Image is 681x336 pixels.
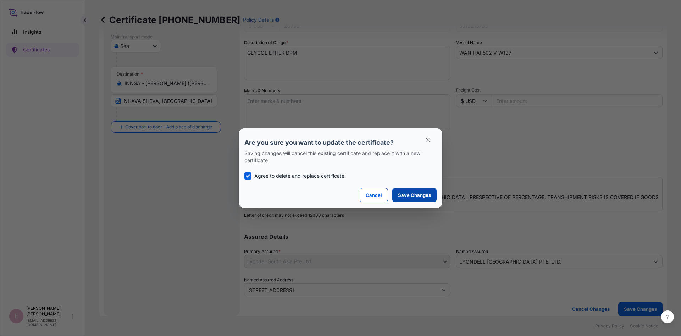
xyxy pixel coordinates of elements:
[360,188,388,202] button: Cancel
[366,192,382,199] p: Cancel
[244,138,437,147] p: Are you sure you want to update the certificate?
[398,192,431,199] p: Save Changes
[254,172,344,180] p: Agree to delete and replace certificate
[392,188,437,202] button: Save Changes
[244,150,437,164] p: Saving changes will cancel this existing certificate and replace it with a new certificate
